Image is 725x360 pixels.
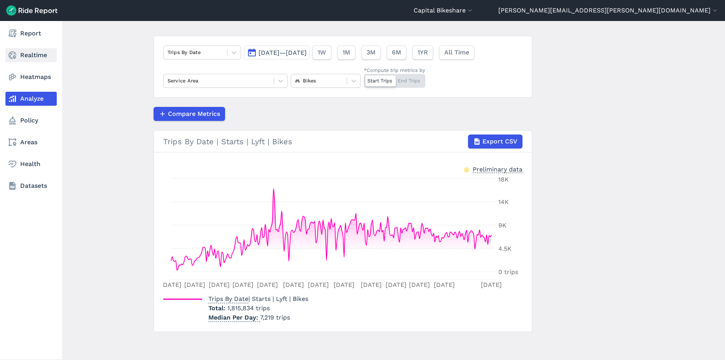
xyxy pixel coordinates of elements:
span: [DATE]—[DATE] [259,49,307,56]
tspan: 9K [498,222,507,229]
tspan: 0 trips [498,268,518,276]
button: All Time [439,45,474,59]
tspan: [DATE] [184,281,205,288]
button: 1W [313,45,331,59]
tspan: [DATE] [334,281,355,288]
a: Realtime [5,48,57,62]
a: Heatmaps [5,70,57,84]
tspan: [DATE] [409,281,430,288]
p: 7,219 trips [208,313,308,322]
span: Median Per Day [208,311,260,322]
a: Report [5,26,57,40]
button: 6M [387,45,406,59]
span: Compare Metrics [168,109,220,119]
div: Preliminary data [473,165,522,173]
a: Areas [5,135,57,149]
button: 1M [337,45,355,59]
a: Datasets [5,179,57,193]
span: 1M [342,48,350,57]
span: Export CSV [482,137,517,146]
a: Health [5,157,57,171]
button: [DATE]—[DATE] [244,45,309,59]
tspan: [DATE] [232,281,253,288]
tspan: [DATE] [283,281,304,288]
div: *Compute trip metrics by [364,66,425,74]
div: Trips By Date | Starts | Lyft | Bikes [163,135,522,149]
span: Total [208,304,227,312]
tspan: 4.5K [498,245,512,252]
tspan: 18K [498,176,509,183]
tspan: [DATE] [481,281,502,288]
tspan: 14K [498,198,509,206]
tspan: [DATE] [161,281,182,288]
span: | Starts | Lyft | Bikes [208,295,308,302]
button: 3M [362,45,381,59]
button: [PERSON_NAME][EMAIL_ADDRESS][PERSON_NAME][DOMAIN_NAME] [498,6,719,15]
span: All Time [444,48,469,57]
tspan: [DATE] [209,281,230,288]
span: Trips By Date [208,293,248,303]
tspan: [DATE] [257,281,278,288]
tspan: [DATE] [307,281,328,288]
span: 1YR [418,48,428,57]
span: 1W [318,48,326,57]
button: Export CSV [468,135,522,149]
button: 1YR [412,45,433,59]
span: 3M [367,48,376,57]
button: Capital Bikeshare [414,6,474,15]
tspan: [DATE] [433,281,454,288]
span: 6M [392,48,401,57]
span: 1,815,834 trips [227,304,270,312]
tspan: [DATE] [361,281,382,288]
button: Compare Metrics [154,107,225,121]
img: Ride Report [6,5,58,16]
tspan: [DATE] [385,281,406,288]
a: Analyze [5,92,57,106]
a: Policy [5,114,57,128]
